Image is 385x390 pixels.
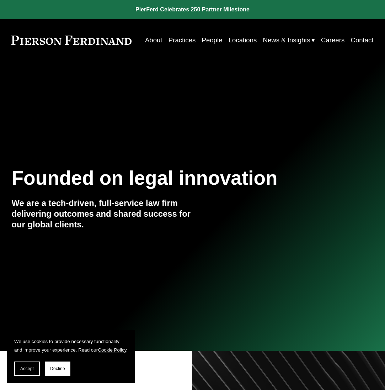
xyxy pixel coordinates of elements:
p: We use cookies to provide necessary functionality and improve your experience. Read our . [14,337,128,354]
h4: We are a tech-driven, full-service law firm delivering outcomes and shared success for our global... [11,198,192,230]
a: About [145,33,162,47]
a: People [202,33,223,47]
a: Practices [169,33,196,47]
a: Cookie Policy [98,347,126,353]
section: Cookie banner [7,330,135,383]
a: Locations [229,33,257,47]
button: Accept [14,362,40,376]
span: News & Insights [263,34,310,46]
a: folder dropdown [263,33,315,47]
span: Decline [50,366,65,371]
a: Contact [351,33,373,47]
span: Accept [20,366,34,371]
h1: Founded on legal innovation [11,167,313,189]
button: Decline [45,362,70,376]
a: Careers [321,33,344,47]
